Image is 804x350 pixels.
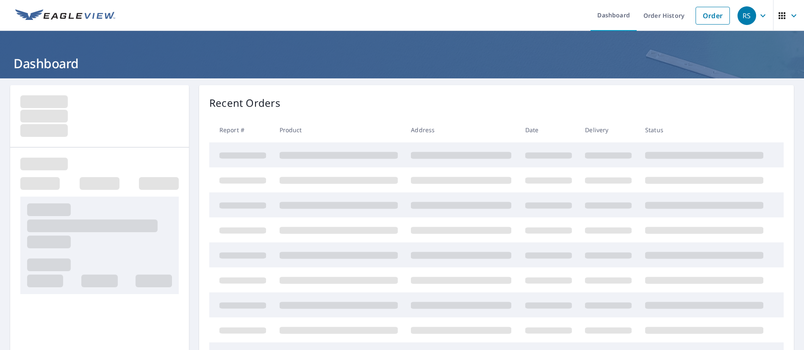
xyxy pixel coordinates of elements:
[518,117,579,142] th: Date
[209,117,273,142] th: Report #
[737,6,756,25] div: RS
[638,117,770,142] th: Status
[404,117,518,142] th: Address
[273,117,405,142] th: Product
[578,117,638,142] th: Delivery
[209,95,280,111] p: Recent Orders
[696,7,730,25] a: Order
[15,9,115,22] img: EV Logo
[10,55,794,72] h1: Dashboard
